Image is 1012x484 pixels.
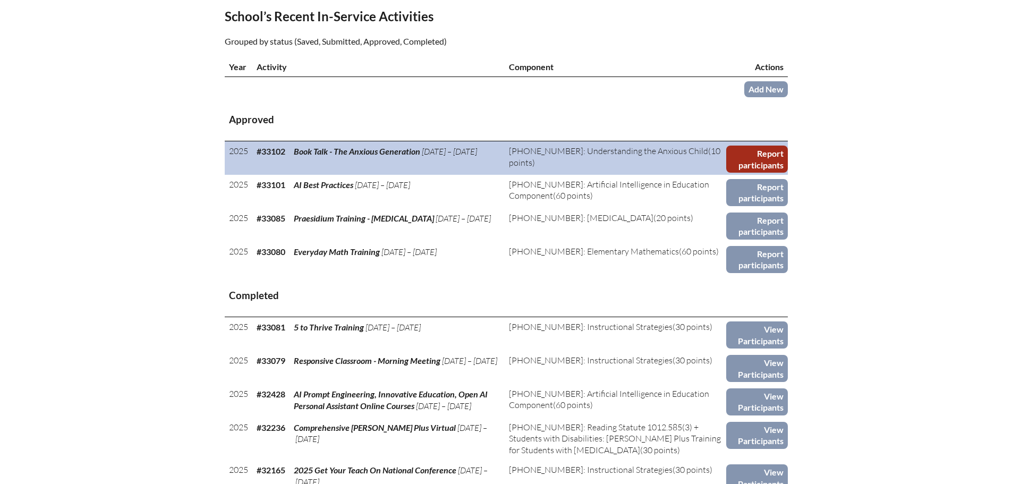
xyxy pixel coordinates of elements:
[726,321,787,349] a: View Participants
[726,179,787,206] a: Report participants
[505,208,726,242] td: (20 points)
[225,175,252,208] td: 2025
[229,113,784,126] h3: Approved
[509,355,673,366] span: [PHONE_NUMBER]: Instructional Strategies
[726,213,787,240] a: Report participants
[229,289,784,302] h3: Completed
[726,355,787,382] a: View Participants
[257,422,285,432] b: #32236
[505,57,726,77] th: Component
[257,180,285,190] b: #33101
[442,355,497,366] span: [DATE] – [DATE]
[505,141,726,175] td: (10 points)
[355,180,410,190] span: [DATE] – [DATE]
[225,317,252,351] td: 2025
[225,9,599,24] h2: School’s Recent In-Service Activities
[225,57,252,77] th: Year
[416,401,471,411] span: [DATE] – [DATE]
[225,351,252,384] td: 2025
[509,321,673,332] span: [PHONE_NUMBER]: Instructional Strategies
[225,418,252,460] td: 2025
[225,384,252,418] td: 2025
[257,465,285,475] b: #32165
[509,179,709,201] span: [PHONE_NUMBER]: Artificial Intelligence in Education Component
[509,388,709,410] span: [PHONE_NUMBER]: Artificial Intelligence in Education Component
[509,213,653,223] span: [PHONE_NUMBER]: [MEDICAL_DATA]
[257,355,285,366] b: #33079
[294,389,488,411] span: AI Prompt Engineering, Innovative Education, Open AI Personal Assistant Online Courses
[294,247,380,257] span: Everyday Math Training
[257,389,285,399] b: #32428
[726,146,787,173] a: Report participants
[365,322,421,333] span: [DATE] – [DATE]
[509,464,673,475] span: [PHONE_NUMBER]: Instructional Strategies
[294,213,434,223] span: Praesidium Training - [MEDICAL_DATA]
[225,242,252,275] td: 2025
[505,317,726,351] td: (30 points)
[509,422,721,455] span: [PHONE_NUMBER]: Reading Statute 1012.585(3) + Students with Disabilities: [PERSON_NAME] Plus Trai...
[257,322,285,332] b: #33081
[294,146,420,156] span: Book Talk - The Anxious Generation
[225,208,252,242] td: 2025
[294,180,353,190] span: AI Best Practices
[257,213,285,223] b: #33085
[726,246,787,273] a: Report participants
[294,422,487,444] span: [DATE] – [DATE]
[726,388,787,415] a: View Participants
[505,351,726,384] td: (30 points)
[744,81,788,97] a: Add New
[509,246,679,257] span: [PHONE_NUMBER]: Elementary Mathematics
[505,242,726,275] td: (60 points)
[381,247,437,257] span: [DATE] – [DATE]
[422,146,477,157] span: [DATE] – [DATE]
[225,141,252,175] td: 2025
[505,384,726,418] td: (60 points)
[505,175,726,208] td: (60 points)
[294,422,456,432] span: Comprehensive [PERSON_NAME] Plus Virtual
[294,322,364,332] span: 5 to Thrive Training
[257,247,285,257] b: #33080
[294,355,440,366] span: Responsive Classroom - Morning Meeting
[509,146,708,156] span: [PHONE_NUMBER]: Understanding the Anxious Child
[225,35,599,48] p: Grouped by status (Saved, Submitted, Approved, Completed)
[726,57,787,77] th: Actions
[252,57,505,77] th: Activity
[294,465,456,475] span: 2025 Get Your Teach On National Conference
[726,422,787,449] a: View Participants
[436,213,491,224] span: [DATE] – [DATE]
[505,418,726,460] td: (30 points)
[257,146,285,156] b: #33102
